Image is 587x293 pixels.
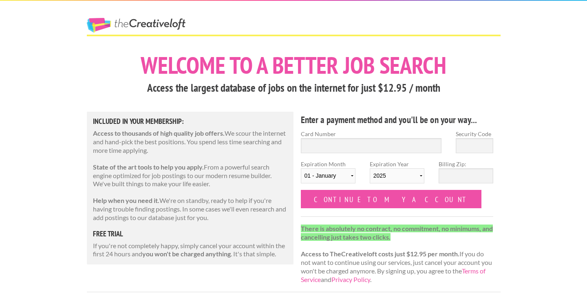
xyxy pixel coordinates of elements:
label: Expiration Year [370,160,424,190]
h5: Included in Your Membership: [93,118,288,125]
h4: Enter a payment method and you'll be on your way... [301,113,494,126]
label: Expiration Month [301,160,355,190]
h5: free trial [93,230,288,238]
p: We're on standby, ready to help if you're having trouble finding postings. In some cases we'll ev... [93,196,288,222]
select: Expiration Month [301,168,355,183]
a: Terms of Service [301,267,485,283]
h3: Access the largest database of jobs on the internet for just $12.95 / month [87,80,501,96]
strong: Access to thousands of high quality job offers. [93,129,225,137]
strong: State of the art tools to help you apply. [93,163,204,171]
input: Continue to my account [301,190,482,208]
strong: you won't be charged anything [142,250,231,258]
select: Expiration Year [370,168,424,183]
label: Security Code [456,130,493,138]
a: Privacy Policy [331,275,370,283]
p: If you're not completely happy, simply cancel your account within the first 24 hours and . It's t... [93,242,288,259]
strong: Help when you need it. [93,196,159,204]
a: The Creative Loft [87,18,185,33]
label: Card Number [301,130,442,138]
p: From a powerful search engine optimized for job postings to our modern resume builder. We've buil... [93,163,288,188]
strong: There is absolutely no contract, no commitment, no minimums, and cancelling just takes two clicks. [301,225,493,241]
h1: Welcome to a better job search [87,53,501,77]
label: Billing Zip: [439,160,493,168]
strong: Access to TheCreativeloft costs just $12.95 per month. [301,250,459,258]
p: We scour the internet and hand-pick the best positions. You spend less time searching and more ti... [93,129,288,154]
p: If you do not want to continue using our services, just cancel your account you won't be charged ... [301,225,494,284]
